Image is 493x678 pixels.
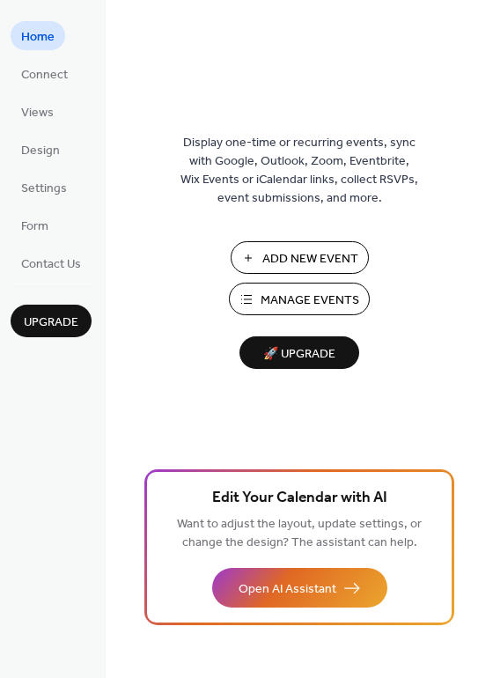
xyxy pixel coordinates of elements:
[239,580,336,599] span: Open AI Assistant
[11,135,70,164] a: Design
[21,66,68,85] span: Connect
[11,97,64,126] a: Views
[239,336,359,369] button: 🚀 Upgrade
[21,142,60,160] span: Design
[11,21,65,50] a: Home
[24,313,78,332] span: Upgrade
[212,486,387,511] span: Edit Your Calendar with AI
[231,241,369,274] button: Add New Event
[11,248,92,277] a: Contact Us
[250,343,349,366] span: 🚀 Upgrade
[229,283,370,315] button: Manage Events
[11,210,59,240] a: Form
[262,250,358,269] span: Add New Event
[21,217,48,236] span: Form
[21,28,55,47] span: Home
[21,180,67,198] span: Settings
[212,568,387,608] button: Open AI Assistant
[21,104,54,122] span: Views
[180,134,418,208] span: Display one-time or recurring events, sync with Google, Outlook, Zoom, Eventbrite, Wix Events or ...
[11,59,78,88] a: Connect
[177,512,422,555] span: Want to adjust the layout, update settings, or change the design? The assistant can help.
[11,305,92,337] button: Upgrade
[11,173,77,202] a: Settings
[261,291,359,310] span: Manage Events
[21,255,81,274] span: Contact Us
